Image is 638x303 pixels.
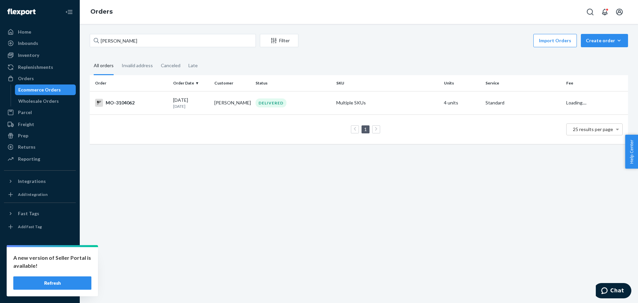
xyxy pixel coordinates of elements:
button: Open Search Box [584,5,597,19]
div: Home [18,29,31,35]
button: Give Feedback [4,284,76,295]
img: Flexport logo [7,9,36,15]
p: [DATE] [173,103,209,109]
div: [DATE] [173,97,209,109]
div: Freight [18,121,34,128]
iframe: Opens a widget where you can chat to one of our agents [596,283,631,300]
div: All orders [94,57,114,75]
a: Add Integration [4,189,76,200]
a: Settings [4,250,76,261]
a: Ecommerce Orders [15,84,76,95]
button: Open notifications [598,5,611,19]
div: Returns [18,144,36,150]
button: Create order [581,34,628,47]
a: Home [4,27,76,37]
a: Orders [4,73,76,84]
div: Parcel [18,109,32,116]
th: Order [90,75,170,91]
button: Integrations [4,176,76,187]
button: Fast Tags [4,208,76,219]
div: Replenishments [18,64,53,71]
a: Inventory [4,50,76,61]
div: Integrations [18,178,46,185]
button: Open account menu [613,5,626,19]
td: [PERSON_NAME] [212,91,253,114]
div: Add Fast Tag [18,224,42,229]
a: Help Center [4,273,76,284]
div: Invalid address [122,57,153,74]
td: Loading.... [564,91,628,114]
div: Orders [18,75,34,82]
div: DELIVERED [256,98,286,107]
a: Wholesale Orders [15,96,76,106]
button: Help Center [625,135,638,169]
input: Search orders [90,34,256,47]
div: Reporting [18,156,40,162]
th: Units [441,75,482,91]
button: Refresh [13,276,91,290]
div: MO-3104062 [95,99,168,107]
div: Create order [586,37,623,44]
button: Filter [260,34,298,47]
div: Fast Tags [18,210,39,217]
a: Freight [4,119,76,130]
span: 25 results per page [573,126,613,132]
div: Inbounds [18,40,38,47]
button: Import Orders [533,34,577,47]
div: Prep [18,132,28,139]
a: Reporting [4,154,76,164]
div: Ecommerce Orders [18,86,61,93]
td: 4 units [441,91,482,114]
p: A new version of Seller Portal is available! [13,254,91,270]
button: Talk to Support [4,262,76,272]
a: Inbounds [4,38,76,49]
p: Standard [485,99,561,106]
a: Replenishments [4,62,76,73]
div: Late [188,57,198,74]
a: Prep [4,130,76,141]
ol: breadcrumbs [85,2,118,22]
div: Add Integration [18,192,48,197]
div: Wholesale Orders [18,98,59,104]
div: Canceled [161,57,180,74]
a: Orders [90,8,113,15]
th: Status [253,75,334,91]
th: Order Date [170,75,212,91]
div: Inventory [18,52,39,59]
th: Service [483,75,564,91]
a: Parcel [4,107,76,118]
a: Returns [4,142,76,152]
div: Filter [260,37,298,44]
td: Multiple SKUs [334,91,441,114]
div: Customer [214,80,250,86]
a: Page 1 is your current page [363,126,368,132]
button: Close Navigation [62,5,76,19]
th: SKU [334,75,441,91]
a: Add Fast Tag [4,222,76,232]
th: Fee [564,75,628,91]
